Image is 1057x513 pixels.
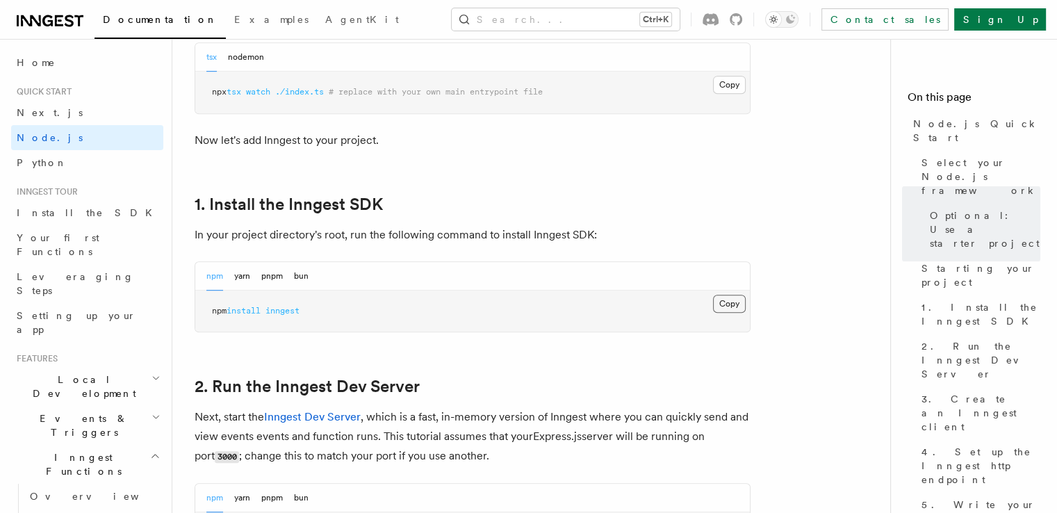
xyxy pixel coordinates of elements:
button: Copy [713,76,746,94]
button: tsx [206,43,217,72]
span: 2. Run the Inngest Dev Server [921,339,1040,381]
button: yarn [234,484,250,512]
button: pnpm [261,262,283,291]
p: Now let's add Inngest to your project. [195,131,751,150]
span: Quick start [11,86,72,97]
button: yarn [234,262,250,291]
span: Examples [234,14,309,25]
a: AgentKit [317,4,407,38]
a: Inngest Dev Server [264,410,361,423]
span: Node.js [17,132,83,143]
p: In your project directory's root, run the following command to install Inngest SDK: [195,225,751,245]
a: Leveraging Steps [11,264,163,303]
button: Copy [713,295,746,313]
a: Your first Functions [11,225,163,264]
code: 3000 [215,451,239,463]
span: Features [11,353,58,364]
span: Documentation [103,14,218,25]
span: Home [17,56,56,70]
span: 4. Set up the Inngest http endpoint [921,445,1040,487]
span: npm [212,306,227,316]
button: Toggle dark mode [765,11,798,28]
span: Local Development [11,373,151,400]
a: Select your Node.js framework [916,150,1040,203]
button: Inngest Functions [11,445,163,484]
button: pnpm [261,484,283,512]
a: Home [11,50,163,75]
span: 3. Create an Inngest client [921,392,1040,434]
span: Starting your project [921,261,1040,289]
span: Your first Functions [17,232,99,257]
a: Install the SDK [11,200,163,225]
span: Next.js [17,107,83,118]
button: Search...Ctrl+K [452,8,680,31]
button: Local Development [11,367,163,406]
a: Sign Up [954,8,1046,31]
span: Node.js Quick Start [913,117,1040,145]
a: Setting up your app [11,303,163,342]
span: Inngest Functions [11,450,150,478]
a: Next.js [11,100,163,125]
a: Optional: Use a starter project [924,203,1040,256]
button: npm [206,262,223,291]
a: 2. Run the Inngest Dev Server [195,377,420,396]
button: Events & Triggers [11,406,163,445]
span: # replace with your own main entrypoint file [329,87,543,97]
h4: On this page [908,89,1040,111]
a: Examples [226,4,317,38]
p: Next, start the , which is a fast, in-memory version of Inngest where you can quickly send and vi... [195,407,751,466]
span: 1. Install the Inngest SDK [921,300,1040,328]
a: Node.js Quick Start [908,111,1040,150]
span: Install the SDK [17,207,161,218]
a: Starting your project [916,256,1040,295]
button: bun [294,484,309,512]
span: Optional: Use a starter project [930,209,1040,250]
a: Documentation [95,4,226,39]
span: Leveraging Steps [17,271,134,296]
a: 2. Run the Inngest Dev Server [916,334,1040,386]
span: tsx [227,87,241,97]
kbd: Ctrl+K [640,13,671,26]
span: Setting up your app [17,310,136,335]
a: 1. Install the Inngest SDK [195,195,383,214]
span: ./index.ts [275,87,324,97]
a: Python [11,150,163,175]
button: bun [294,262,309,291]
a: 1. Install the Inngest SDK [916,295,1040,334]
span: watch [246,87,270,97]
span: Events & Triggers [11,412,151,439]
a: Overview [24,484,163,509]
span: Overview [30,491,173,502]
span: inngest [265,306,300,316]
button: nodemon [228,43,264,72]
a: 3. Create an Inngest client [916,386,1040,439]
span: install [227,306,261,316]
a: Contact sales [821,8,949,31]
span: Python [17,157,67,168]
button: npm [206,484,223,512]
a: Node.js [11,125,163,150]
span: Select your Node.js framework [921,156,1040,197]
a: 4. Set up the Inngest http endpoint [916,439,1040,492]
span: AgentKit [325,14,399,25]
span: Inngest tour [11,186,78,197]
span: npx [212,87,227,97]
